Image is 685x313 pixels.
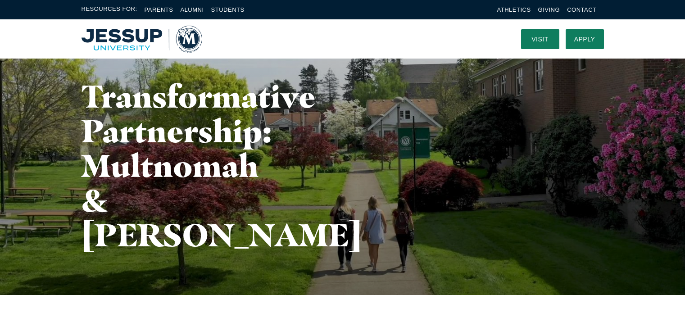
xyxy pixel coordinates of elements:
a: Visit [521,29,559,49]
h1: Transformative Partnership: Multnomah & [PERSON_NAME] [82,79,290,252]
span: Resources For: [82,5,137,15]
a: Alumni [180,6,204,13]
a: Giving [538,6,560,13]
a: Parents [145,6,173,13]
a: Apply [566,29,604,49]
a: Athletics [497,6,531,13]
img: Multnomah University Logo [82,26,202,53]
a: Students [211,6,245,13]
a: Home [82,26,202,53]
a: Contact [567,6,596,13]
